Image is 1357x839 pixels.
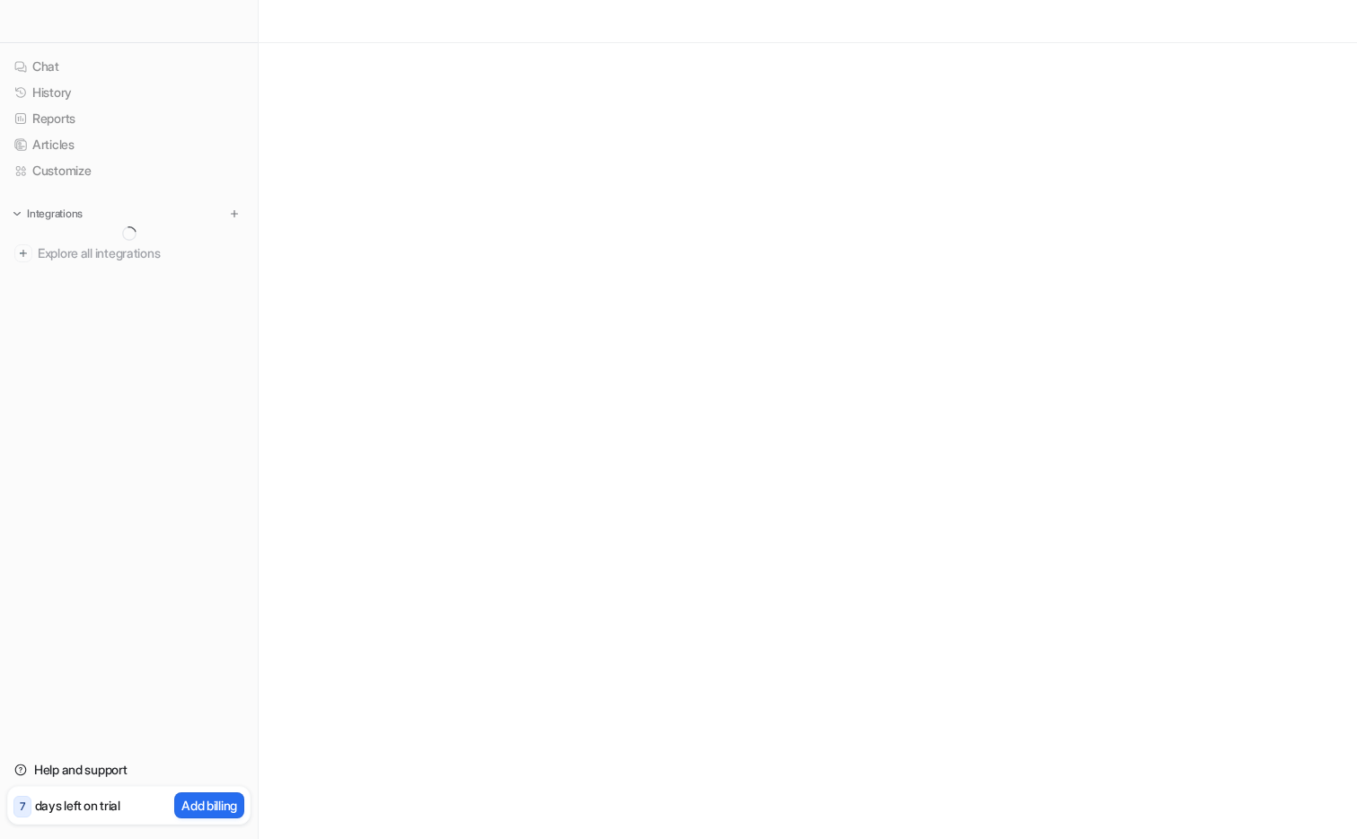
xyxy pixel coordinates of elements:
img: menu_add.svg [228,208,241,220]
span: Explore all integrations [38,239,243,268]
button: Integrations [7,205,88,223]
a: Customize [7,158,251,183]
a: Chat [7,54,251,79]
a: Reports [7,106,251,131]
a: Articles [7,132,251,157]
img: expand menu [11,208,23,220]
button: Add billing [174,792,244,818]
p: Add billing [181,796,237,815]
p: 7 [20,799,25,815]
a: History [7,80,251,105]
a: Help and support [7,757,251,782]
img: explore all integrations [14,244,32,262]
p: Integrations [27,207,83,221]
a: Explore all integrations [7,241,251,266]
p: days left on trial [35,796,120,815]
